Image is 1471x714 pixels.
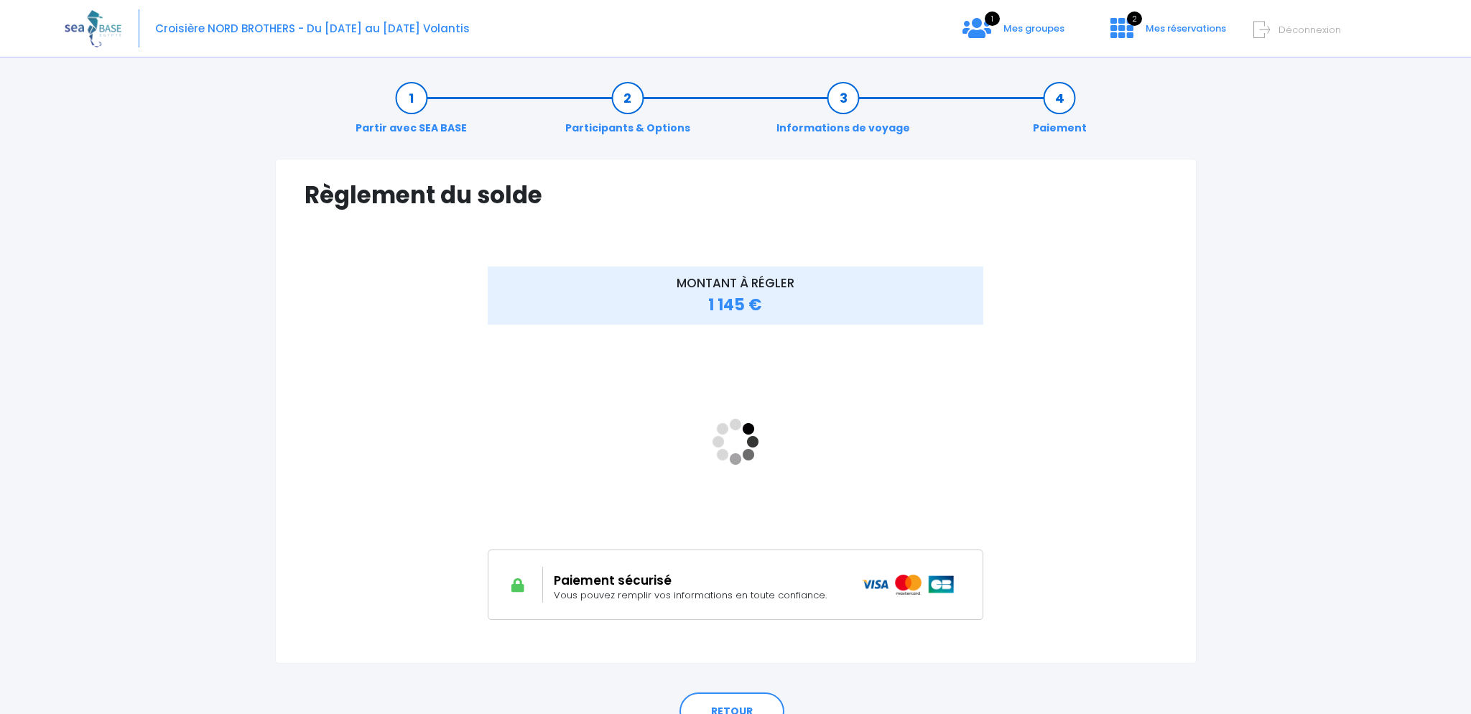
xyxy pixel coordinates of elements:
[305,181,1167,209] h1: Règlement du solde
[985,11,1000,26] span: 1
[1127,11,1142,26] span: 2
[1146,22,1226,35] span: Mes réservations
[862,575,956,595] img: icons_paiement_securise@2x.png
[554,588,827,602] span: Vous pouvez remplir vos informations en toute confiance.
[155,21,470,36] span: Croisière NORD BROTHERS - Du [DATE] au [DATE] Volantis
[1003,22,1064,35] span: Mes groupes
[1026,91,1094,136] a: Paiement
[677,274,794,292] span: MONTANT À RÉGLER
[488,334,984,550] iframe: <!-- //required -->
[348,91,474,136] a: Partir avec SEA BASE
[554,573,840,588] h2: Paiement sécurisé
[1279,23,1341,37] span: Déconnexion
[769,91,917,136] a: Informations de voyage
[708,294,762,316] span: 1 145 €
[558,91,697,136] a: Participants & Options
[1099,27,1235,40] a: 2 Mes réservations
[951,27,1076,40] a: 1 Mes groupes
